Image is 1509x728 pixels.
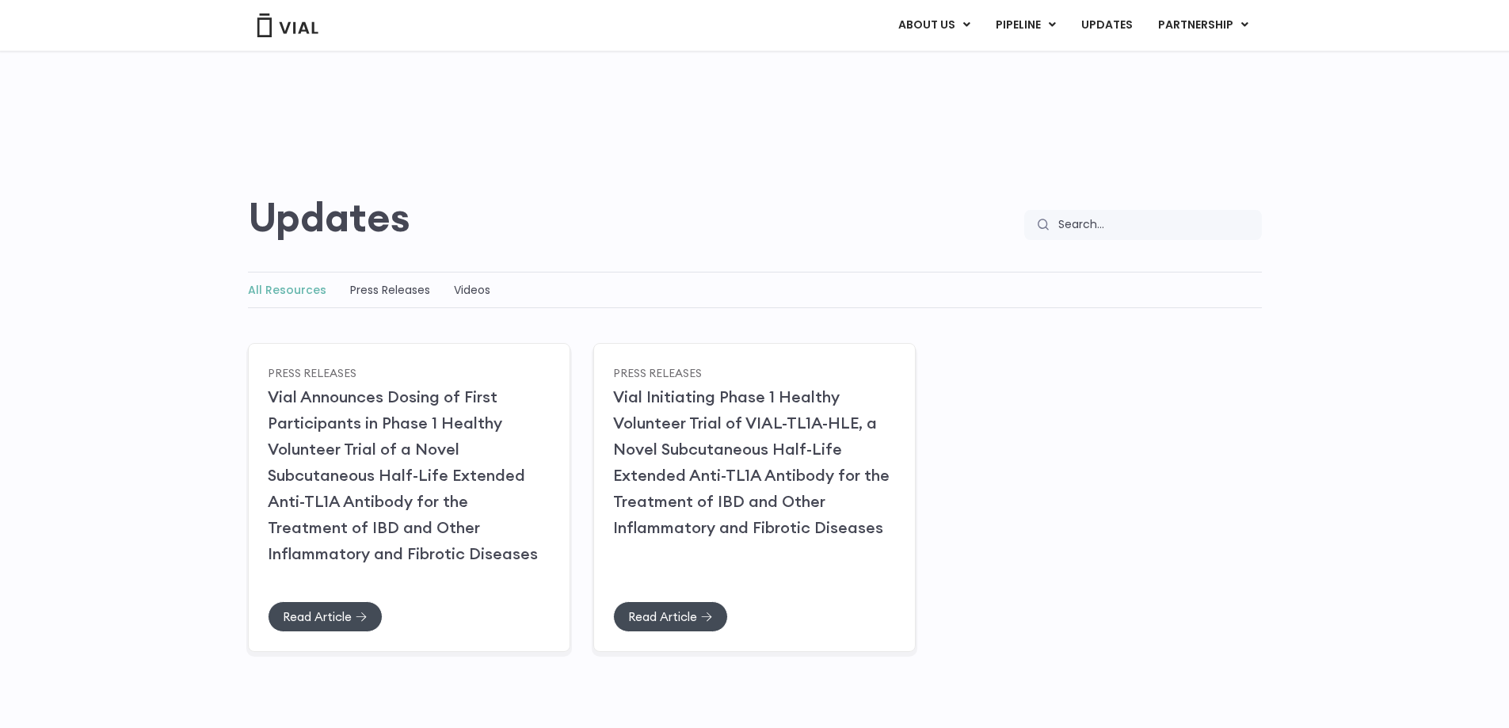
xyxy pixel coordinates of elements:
a: Press Releases [613,365,702,379]
img: Vial Logo [256,13,319,37]
a: Press Releases [268,365,356,379]
a: All Resources [248,282,326,298]
a: PIPELINEMenu Toggle [983,12,1068,39]
span: Read Article [283,611,352,623]
h2: Updates [248,194,410,240]
a: Read Article [613,601,728,632]
a: PARTNERSHIPMenu Toggle [1145,12,1261,39]
input: Search... [1049,210,1262,240]
a: Vial Initiating Phase 1 Healthy Volunteer Trial of VIAL-TL1A-HLE, a Novel Subcutaneous Half-Life ... [613,387,890,537]
a: Read Article [268,601,383,632]
a: UPDATES [1069,12,1145,39]
a: Press Releases [350,282,430,298]
a: ABOUT USMenu Toggle [886,12,982,39]
span: Read Article [628,611,697,623]
a: Videos [454,282,490,298]
a: Vial Announces Dosing of First Participants in Phase 1 Healthy Volunteer Trial of a Novel Subcuta... [268,387,538,563]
